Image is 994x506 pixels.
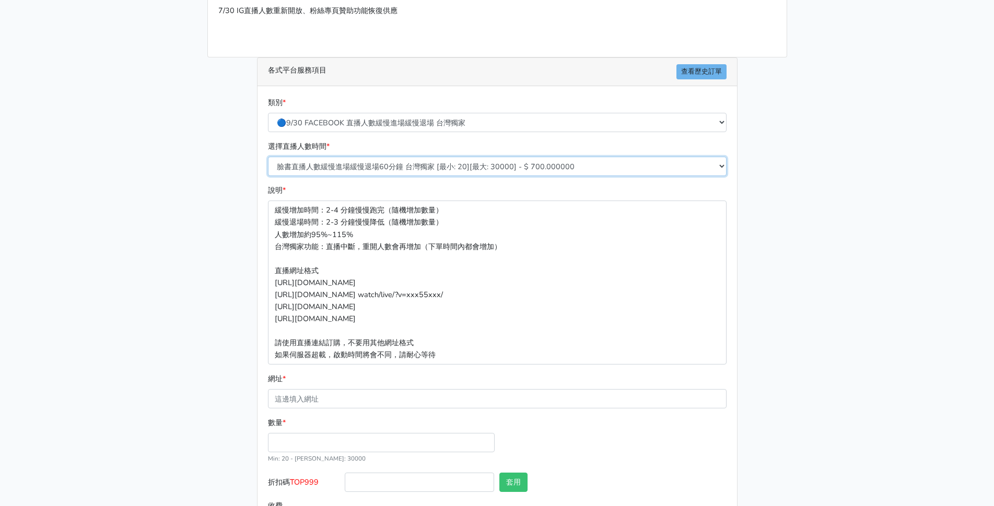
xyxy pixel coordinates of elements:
[268,184,286,196] label: 說明
[268,140,330,152] label: 選擇直播人數時間
[268,97,286,109] label: 類別
[290,477,319,487] span: TOP999
[268,373,286,385] label: 網址
[499,473,528,492] button: 套用
[265,473,343,496] label: 折扣碼
[268,417,286,429] label: 數量
[218,5,776,17] p: 7/30 IG直播人數重新開放、粉絲專頁贊助功能恢復供應
[268,389,727,408] input: 這邊填入網址
[268,454,366,463] small: Min: 20 - [PERSON_NAME]: 30000
[268,201,727,364] p: 緩慢增加時間：2-4 分鐘慢慢跑完（隨機增加數量） 緩慢退場時間：2-3 分鐘慢慢降低（隨機增加數量） 人數增加約95%~115% 台灣獨家功能：直播中斷，重開人數會再增加（下單時間內都會增加）...
[258,58,737,86] div: 各式平台服務項目
[676,64,727,79] a: 查看歷史訂單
